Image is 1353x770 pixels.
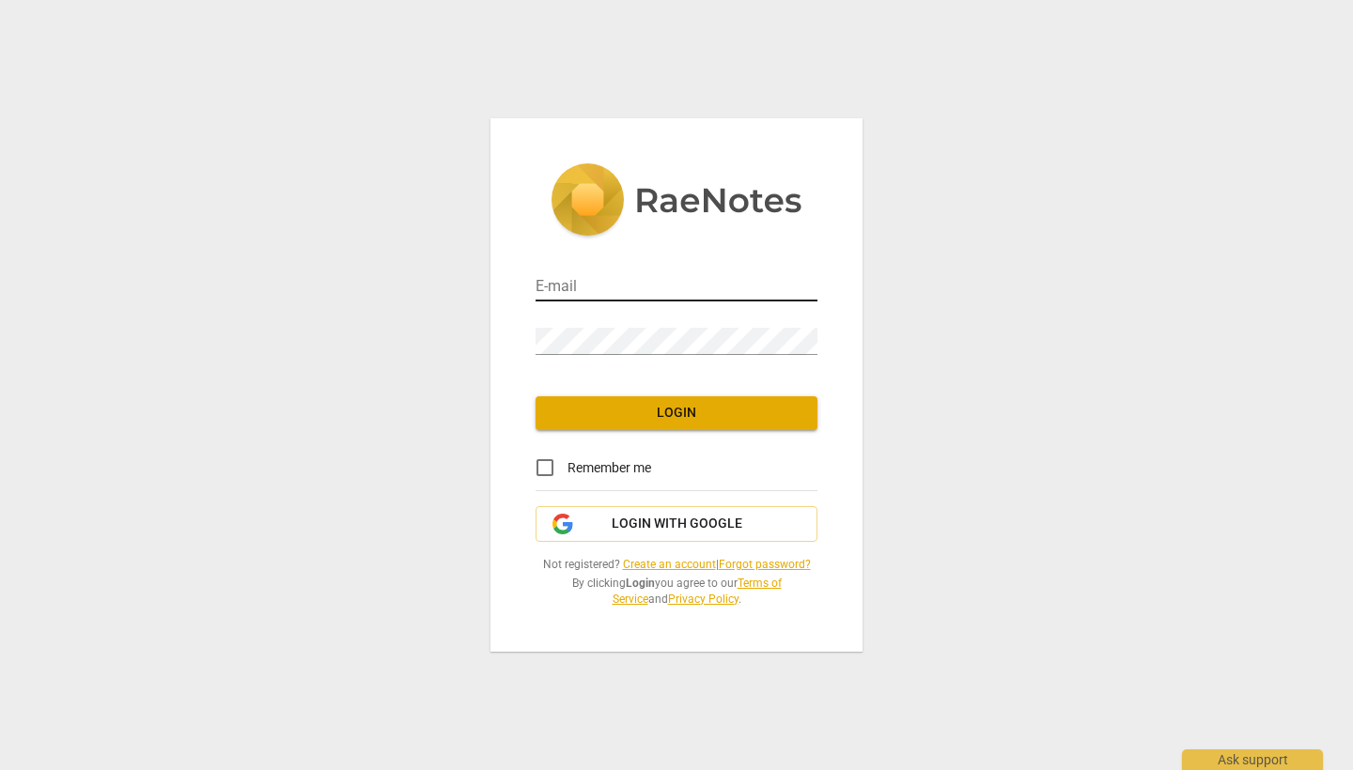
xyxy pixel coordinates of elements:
button: Login with Google [536,506,817,542]
b: Login [626,577,655,590]
button: Login [536,396,817,430]
a: Create an account [623,558,716,571]
span: Remember me [568,458,651,478]
span: Login [551,404,802,423]
span: Login with Google [612,515,742,533]
a: Forgot password? [719,558,811,571]
a: Terms of Service [613,577,782,606]
span: Not registered? | [536,557,817,573]
a: Privacy Policy [668,593,739,606]
img: 5ac2273c67554f335776073100b6d88f.svg [551,163,802,240]
span: By clicking you agree to our and . [536,576,817,607]
div: Ask support [1182,749,1323,770]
